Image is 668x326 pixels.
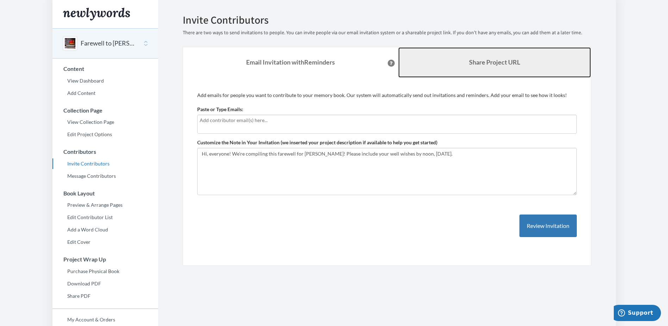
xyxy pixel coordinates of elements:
[197,92,577,99] p: Add emails for people you want to contribute to your memory book. Our system will automatically s...
[53,107,158,114] h3: Collection Page
[53,149,158,155] h3: Contributors
[52,314,158,325] a: My Account & Orders
[183,29,591,36] p: There are two ways to send invitations to people. You can invite people via our email invitation ...
[246,58,335,66] strong: Email Invitation with Reminders
[52,117,158,127] a: View Collection Page
[469,58,520,66] b: Share Project URL
[81,39,138,48] button: Farewell to [PERSON_NAME]
[52,88,158,98] a: Add Content
[614,305,661,322] iframe: Opens a widget where you can chat to one of our agents
[52,224,158,235] a: Add a Word Cloud
[52,278,158,289] a: Download PDF
[53,190,158,197] h3: Book Layout
[197,139,437,146] label: Customize the Note in Your Invitation (we inserted your project description if available to help ...
[53,66,158,72] h3: Content
[52,129,158,140] a: Edit Project Options
[53,256,158,262] h3: Project Wrap Up
[197,148,577,195] textarea: Hi, everyone! We're compiling this farewell for [PERSON_NAME]! Please include your well wishes by...
[52,212,158,223] a: Edit Contributor List
[52,237,158,247] a: Edit Cover
[52,171,158,181] a: Message Contributors
[200,116,574,124] input: Add contributor email(s) here...
[519,215,577,237] button: Review Invitation
[52,291,158,301] a: Share PDF
[52,266,158,277] a: Purchase Physical Book
[183,14,591,26] h2: Invite Contributors
[197,106,243,113] label: Paste or Type Emails:
[52,76,158,86] a: View Dashboard
[52,158,158,169] a: Invite Contributors
[52,200,158,210] a: Preview & Arrange Pages
[63,8,130,20] img: Newlywords logo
